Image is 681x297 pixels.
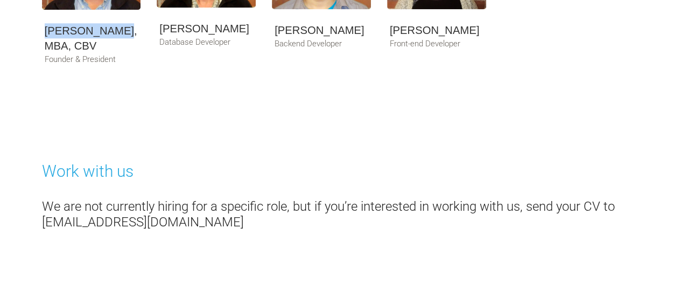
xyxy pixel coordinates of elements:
p: Front-end Developer [390,38,483,58]
h5: [PERSON_NAME] [159,21,253,36]
h5: [PERSON_NAME] [275,23,368,38]
p: Backend Developer [275,38,368,58]
h5: [PERSON_NAME] [390,23,483,38]
p: Founder & President [45,53,138,74]
h4: We are not currently hiring for a specific role, but if you’re interested in working with us, sen... [42,199,640,230]
h5: [PERSON_NAME], MBA, CBV [45,23,138,54]
p: Database Developer [159,36,253,57]
h3: Work with us [42,160,640,183]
